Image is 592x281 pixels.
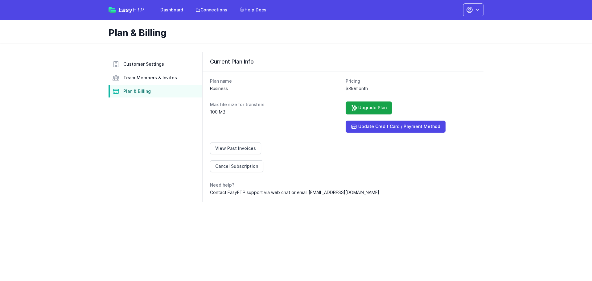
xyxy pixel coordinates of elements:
dd: Contact EasyFTP support via web chat or email [EMAIL_ADDRESS][DOMAIN_NAME] [210,189,476,196]
span: Team Members & Invites [123,75,177,81]
a: Plan & Billing [109,85,202,97]
dd: $39/month [346,85,476,92]
a: Dashboard [157,4,187,15]
h1: Plan & Billing [109,27,479,38]
a: Help Docs [236,4,270,15]
h3: Current Plan Info [210,58,476,65]
dd: Business [210,85,341,92]
img: easyftp_logo.png [109,7,116,13]
a: View Past Invoices [210,143,261,154]
a: EasyFTP [109,7,144,13]
a: Cancel Subscription [210,160,263,172]
dt: Pricing [346,78,476,84]
dt: Plan name [210,78,341,84]
a: Connections [192,4,231,15]
a: Team Members & Invites [109,72,202,84]
span: FTP [133,6,144,14]
dd: 100 MB [210,109,341,115]
span: Plan & Billing [123,88,151,94]
a: Upgrade Plan [346,101,392,114]
dt: Max file size for transfers [210,101,341,108]
a: Update Credit Card / Payment Method [346,121,446,133]
dt: Need help? [210,182,476,188]
span: Customer Settings [123,61,164,67]
span: Easy [118,7,144,13]
a: Customer Settings [109,58,202,70]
